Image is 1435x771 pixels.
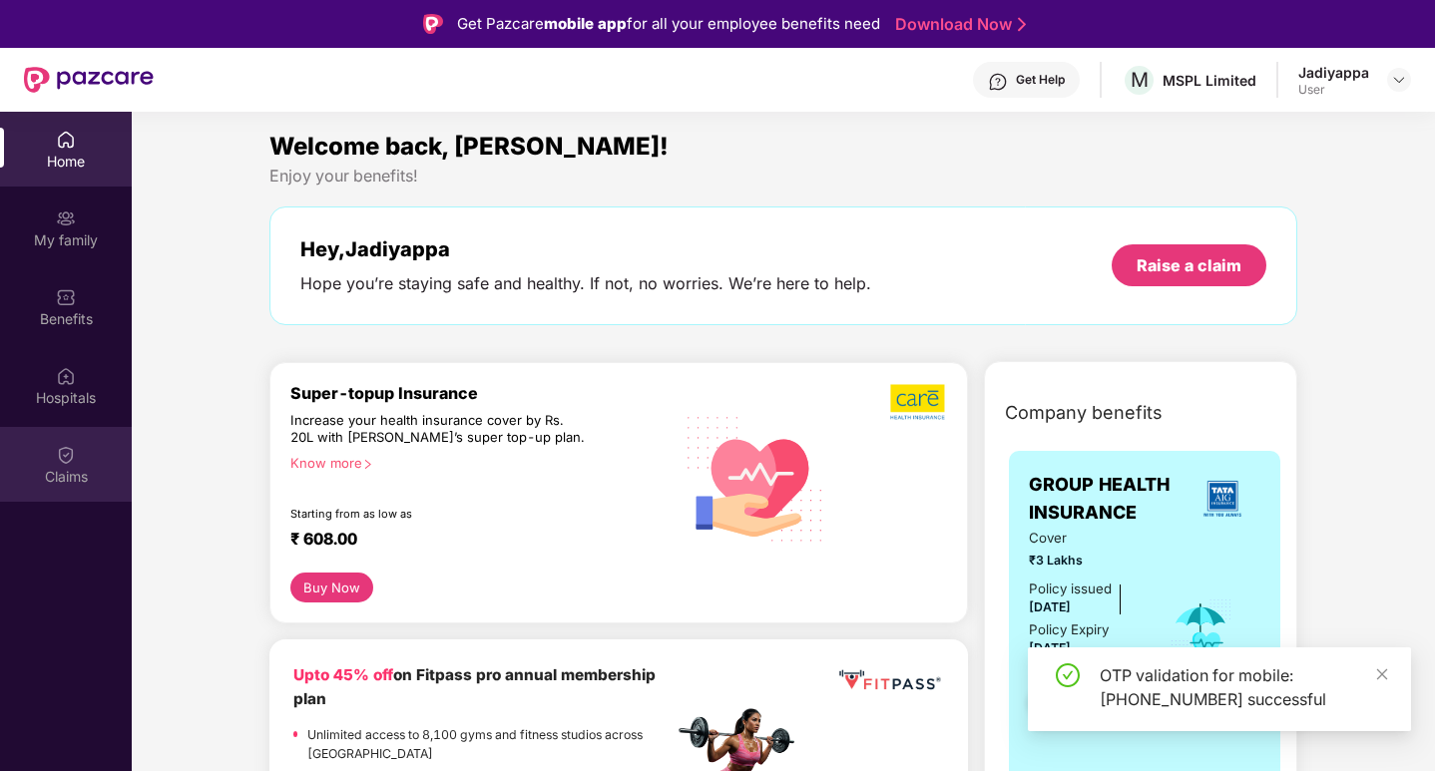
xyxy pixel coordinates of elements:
[674,394,838,561] img: svg+xml;base64,PHN2ZyB4bWxucz0iaHR0cDovL3d3dy53My5vcmcvMjAwMC9zdmciIHhtbG5zOnhsaW5rPSJodHRwOi8vd3...
[1391,72,1407,88] img: svg+xml;base64,PHN2ZyBpZD0iRHJvcGRvd24tMzJ4MzIiIHhtbG5zPSJodHRwOi8vd3d3LnczLm9yZy8yMDAwL3N2ZyIgd2...
[1298,63,1369,82] div: Jadiyappa
[1298,82,1369,98] div: User
[1169,597,1233,663] img: icon
[1029,640,1071,655] span: [DATE]
[290,507,589,521] div: Starting from as low as
[1100,663,1387,711] div: OTP validation for mobile: [PHONE_NUMBER] successful
[1163,71,1256,90] div: MSPL Limited
[300,237,871,261] div: Hey, Jadiyappa
[290,412,588,447] div: Increase your health insurance cover by Rs. 20L with [PERSON_NAME]’s super top-up plan.
[1029,578,1112,599] div: Policy issued
[56,130,76,150] img: svg+xml;base64,PHN2ZyBpZD0iSG9tZSIgeG1sbnM9Imh0dHA6Ly93d3cudzMub3JnLzIwMDAvc3ZnIiB3aWR0aD0iMjAiIG...
[300,273,871,294] div: Hope you’re staying safe and healthy. If not, no worries. We’re here to help.
[1196,472,1249,526] img: insurerLogo
[362,459,373,470] span: right
[1029,619,1109,640] div: Policy Expiry
[835,663,944,697] img: fppp.png
[895,14,1020,35] a: Download Now
[457,12,880,36] div: Get Pazcare for all your employee benefits need
[1029,551,1142,570] span: ₹3 Lakhs
[56,366,76,386] img: svg+xml;base64,PHN2ZyBpZD0iSG9zcGl0YWxzIiB4bWxucz0iaHR0cDovL3d3dy53My5vcmcvMjAwMC9zdmciIHdpZHRoPS...
[307,725,673,764] p: Unlimited access to 8,100 gyms and fitness studios across [GEOGRAPHIC_DATA]
[56,287,76,307] img: svg+xml;base64,PHN2ZyBpZD0iQmVuZWZpdHMiIHhtbG5zPSJodHRwOi8vd3d3LnczLm9yZy8yMDAwL3N2ZyIgd2lkdGg9Ij...
[1029,528,1142,549] span: Cover
[290,529,654,553] div: ₹ 608.00
[1005,399,1163,427] span: Company benefits
[1029,471,1184,528] span: GROUP HEALTH INSURANCE
[1137,254,1241,276] div: Raise a claim
[1018,14,1026,35] img: Stroke
[1056,663,1080,687] span: check-circle
[269,166,1298,187] div: Enjoy your benefits!
[1029,599,1071,614] span: [DATE]
[423,14,443,34] img: Logo
[1131,68,1149,92] span: M
[269,132,669,161] span: Welcome back, [PERSON_NAME]!
[293,665,393,684] b: Upto 45% off
[56,445,76,465] img: svg+xml;base64,PHN2ZyBpZD0iQ2xhaW0iIHhtbG5zPSJodHRwOi8vd3d3LnczLm9yZy8yMDAwL3N2ZyIgd2lkdGg9IjIwIi...
[890,383,947,421] img: b5dec4f62d2307b9de63beb79f102df3.png
[290,455,662,469] div: Know more
[56,208,76,228] img: svg+xml;base64,PHN2ZyB3aWR0aD0iMjAiIGhlaWdodD0iMjAiIHZpZXdCb3g9IjAgMCAyMCAyMCIgZmlsbD0ibm9uZSIgeG...
[988,72,1008,92] img: svg+xml;base64,PHN2ZyBpZD0iSGVscC0zMngzMiIgeG1sbnM9Imh0dHA6Ly93d3cudzMub3JnLzIwMDAvc3ZnIiB3aWR0aD...
[1375,667,1389,681] span: close
[1019,679,1068,728] img: svg+xml;base64,PHN2ZyB4bWxucz0iaHR0cDovL3d3dy53My5vcmcvMjAwMC9zdmciIHdpZHRoPSI0OC45NDMiIGhlaWdodD...
[293,665,656,708] b: on Fitpass pro annual membership plan
[290,573,373,602] button: Buy Now
[24,67,154,93] img: New Pazcare Logo
[1016,72,1065,88] div: Get Help
[544,14,627,33] strong: mobile app
[290,383,674,403] div: Super-topup Insurance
